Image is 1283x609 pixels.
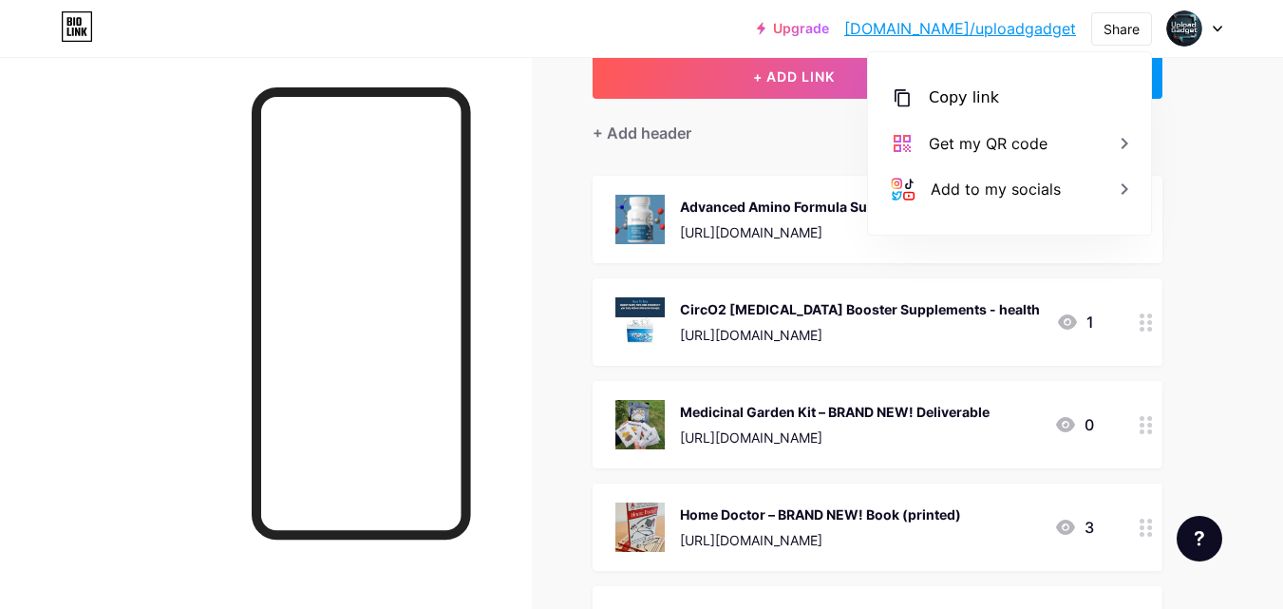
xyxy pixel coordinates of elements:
img: Medicinal Garden Kit – BRAND NEW! Deliverable [615,400,665,449]
div: Get my QR code [929,132,1047,155]
div: Advanced Amino Formula Supplements - health [680,197,990,217]
img: Advanced Amino Formula Supplements - health [615,195,665,244]
span: + ADD LINK [753,68,835,85]
div: + Add header [593,122,691,144]
div: 3 [1054,516,1094,539]
button: + ADD LINK [593,53,996,99]
img: Home Doctor – BRAND NEW! Book (printed) [615,503,665,552]
div: 1 [1056,311,1094,333]
div: [URL][DOMAIN_NAME] [680,428,990,447]
div: Home Doctor – BRAND NEW! Book (printed) [680,504,961,524]
div: 0 [1054,413,1094,436]
div: [URL][DOMAIN_NAME] [680,222,990,242]
div: Medicinal Garden Kit – BRAND NEW! Deliverable [680,402,990,422]
div: Share [1104,19,1140,39]
img: uploadgadget [1166,10,1202,47]
div: [URL][DOMAIN_NAME] [680,325,1040,345]
div: CircO2 [MEDICAL_DATA] Booster Supplements - health [680,299,1040,319]
img: CircO2 Nitric Oxide Booster Supplements - health [615,297,665,347]
a: Upgrade [757,21,829,36]
div: Copy link [929,86,999,109]
div: Add to my socials [931,178,1061,200]
div: [URL][DOMAIN_NAME] [680,530,961,550]
a: [DOMAIN_NAME]/uploadgadget [844,17,1076,40]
